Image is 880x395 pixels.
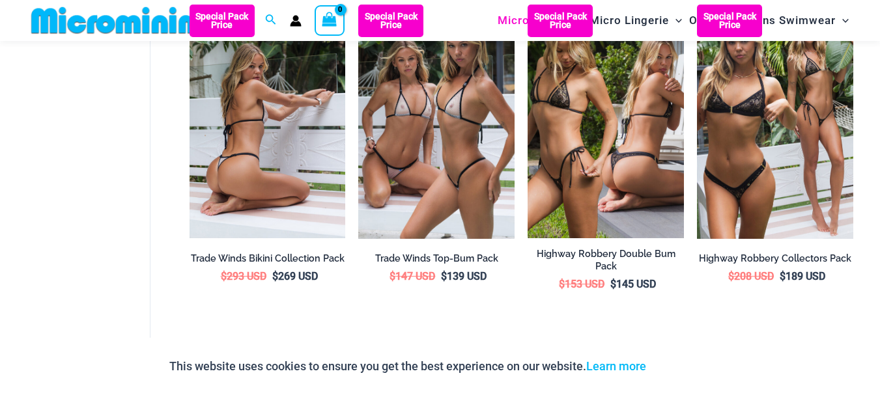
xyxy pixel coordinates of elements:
[528,248,684,272] h2: Highway Robbery Double Bum Pack
[221,270,266,282] bdi: 293 USD
[265,12,277,29] a: Search icon link
[190,252,346,269] a: Trade Winds Bikini Collection Pack
[169,357,646,376] p: This website uses cookies to ensure you get the best experience on our website.
[669,4,682,37] span: Menu Toggle
[528,5,684,239] a: Top Bum Pack Highway Robbery Black Gold 305 Tri Top 456 Micro 05Highway Robbery Black Gold 305 Tr...
[190,5,346,239] img: Trade Winds IvoryInk 317 Top 469 Thong 11
[697,5,853,239] a: Collection Pack Highway Robbery Black Gold 823 One Piece Monokini 11Highway Robbery Black Gold 82...
[780,270,825,282] bdi: 189 USD
[272,270,318,282] bdi: 269 USD
[728,270,734,282] span: $
[358,5,515,239] a: Top Bum Pack (1) Trade Winds IvoryInk 317 Top 453 Micro 03Trade Winds IvoryInk 317 Top 453 Micro 03
[390,270,435,282] bdi: 147 USD
[656,351,711,382] button: Accept
[441,270,487,282] bdi: 139 USD
[272,270,278,282] span: $
[315,5,345,35] a: View Shopping Cart, empty
[728,270,774,282] bdi: 208 USD
[26,6,240,35] img: MM SHOP LOGO FLAT
[358,252,515,265] h2: Trade Winds Top-Bum Pack
[610,278,616,290] span: $
[290,15,302,27] a: Account icon link
[697,5,853,239] img: Collection Pack
[221,270,227,282] span: $
[610,278,656,290] bdi: 145 USD
[746,4,836,37] span: Mens Swimwear
[697,12,762,29] b: Special Pack Price
[686,4,743,37] a: OutersMenu ToggleMenu Toggle
[358,252,515,269] a: Trade Winds Top-Bum Pack
[33,44,150,304] iframe: TrustedSite Certified
[586,4,685,37] a: Micro LingerieMenu ToggleMenu Toggle
[190,252,346,265] h2: Trade Winds Bikini Collection Pack
[441,270,447,282] span: $
[586,359,646,373] a: Learn more
[559,278,565,290] span: $
[498,4,570,37] span: Micro Bikinis
[589,4,669,37] span: Micro Lingerie
[494,4,586,37] a: Micro BikinisMenu ToggleMenu Toggle
[190,12,255,29] b: Special Pack Price
[836,4,849,37] span: Menu Toggle
[358,12,423,29] b: Special Pack Price
[743,4,852,37] a: Mens SwimwearMenu ToggleMenu Toggle
[780,270,786,282] span: $
[528,12,593,29] b: Special Pack Price
[559,278,604,290] bdi: 153 USD
[528,248,684,277] a: Highway Robbery Double Bum Pack
[390,270,395,282] span: $
[697,252,853,269] a: Highway Robbery Collectors Pack
[190,5,346,239] a: Collection Pack (1) Trade Winds IvoryInk 317 Top 469 Thong 11Trade Winds IvoryInk 317 Top 469 Tho...
[528,5,684,239] img: Top Bum Pack
[689,4,726,37] span: Outers
[697,252,853,265] h2: Highway Robbery Collectors Pack
[492,2,854,39] nav: Site Navigation
[358,5,515,239] img: Top Bum Pack (1)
